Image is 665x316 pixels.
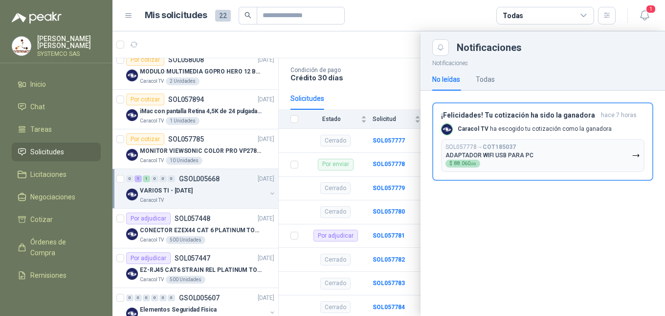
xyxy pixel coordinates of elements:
p: [PERSON_NAME] [PERSON_NAME] [37,35,101,49]
span: Cotizar [30,214,53,225]
button: 1 [636,7,653,24]
span: Órdenes de Compra [30,237,91,258]
a: Tareas [12,120,101,139]
a: Licitaciones [12,165,101,184]
span: 88.060 [454,161,476,166]
a: Negociaciones [12,188,101,206]
p: SOL057778 → [445,144,516,151]
div: No leídas [432,74,460,85]
span: Remisiones [30,270,66,281]
a: Solicitudes [12,143,101,161]
span: Licitaciones [30,169,66,180]
p: SYSTEMCO SAS [37,51,101,57]
h1: Mis solicitudes [145,8,207,23]
button: Close [432,39,449,56]
a: Chat [12,97,101,116]
a: Cotizar [12,210,101,229]
span: 1 [645,4,656,14]
button: SOL057778→COT185037ADAPTADOR WIFI USB PARA PC$88.060,00 [441,139,644,172]
b: COT185037 [483,144,516,150]
span: Tareas [30,124,52,135]
span: ,00 [470,162,476,166]
span: 22 [215,10,231,22]
img: Company Logo [442,124,452,135]
div: $ [445,160,480,168]
b: Caracol TV [458,125,488,132]
div: Todas [503,10,523,21]
span: Solicitudes [30,146,64,157]
p: ha escogido tu cotización como la ganadora [458,125,612,133]
div: Notificaciones [457,43,653,52]
a: Órdenes de Compra [12,233,101,262]
p: ADAPTADOR WIFI USB PARA PC [445,152,533,159]
a: Remisiones [12,266,101,285]
span: hace 7 horas [601,111,637,120]
div: Todas [476,74,495,85]
span: Chat [30,101,45,112]
img: Company Logo [12,37,31,55]
span: Inicio [30,79,46,90]
span: search [244,12,251,19]
h3: ¡Felicidades! Tu cotización ha sido la ganadora [441,111,597,120]
a: Inicio [12,75,101,94]
p: Notificaciones [421,56,665,68]
img: Logo peakr [12,12,62,24]
span: Negociaciones [30,192,75,202]
button: ¡Felicidades! Tu cotización ha sido la ganadorahace 7 horas Company LogoCaracol TV ha escogido tu... [432,102,653,181]
a: Configuración [12,289,101,307]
